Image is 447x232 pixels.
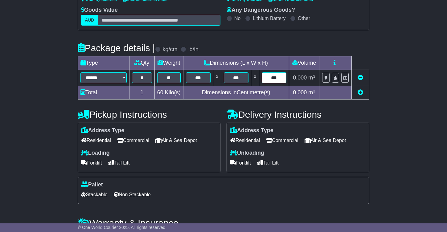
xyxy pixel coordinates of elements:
span: Non Stackable [114,190,151,199]
h4: Warranty & Insurance [78,218,370,228]
label: Loading [81,150,110,157]
td: x [213,70,221,86]
td: Type [78,56,129,70]
label: AUD [81,15,98,26]
span: © One World Courier 2025. All rights reserved. [78,225,167,230]
span: Residential [81,136,111,145]
td: Kilo(s) [154,86,183,100]
label: kg/cm [163,46,178,53]
label: Other [298,15,310,21]
span: Air & Sea Depot [305,136,346,145]
td: Dimensions in Centimetre(s) [183,86,289,100]
span: 60 [157,89,163,96]
td: Dimensions (L x W x H) [183,56,289,70]
td: x [251,70,259,86]
sup: 3 [313,74,315,79]
h4: Pickup Instructions [78,109,220,120]
sup: 3 [313,89,315,93]
label: No [234,15,240,21]
span: Air & Sea Depot [155,136,197,145]
span: Forklift [81,158,102,168]
span: m [308,75,315,81]
a: Add new item [358,89,363,96]
span: Residential [230,136,260,145]
td: Volume [289,56,319,70]
h4: Delivery Instructions [227,109,369,120]
span: 0.000 [293,89,307,96]
td: Qty [129,56,154,70]
span: m [308,89,315,96]
span: Tail Lift [257,158,279,168]
label: Address Type [230,127,273,134]
span: 0.000 [293,75,307,81]
span: Forklift [230,158,251,168]
span: Commercial [117,136,149,145]
span: Tail Lift [108,158,130,168]
a: Remove this item [358,75,363,81]
label: Goods Value [81,7,118,14]
label: Lithium Battery [253,15,286,21]
label: Unloading [230,150,264,157]
td: 1 [129,86,154,100]
label: Pallet [81,181,103,188]
h4: Package details | [78,43,155,53]
td: Weight [154,56,183,70]
label: lb/in [188,46,199,53]
label: Address Type [81,127,125,134]
span: Commercial [266,136,298,145]
label: Any Dangerous Goods? [227,7,295,14]
span: Stackable [81,190,108,199]
td: Total [78,86,129,100]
